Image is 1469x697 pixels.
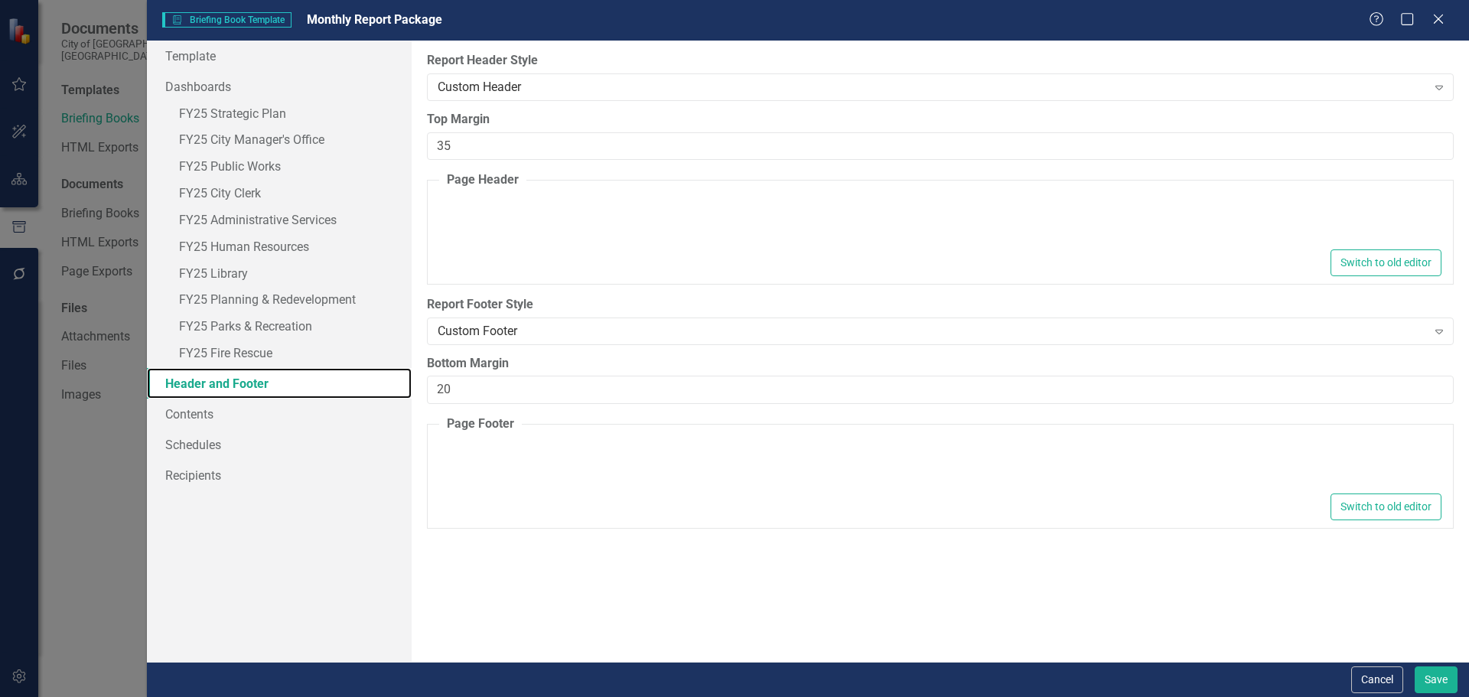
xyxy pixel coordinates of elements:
[438,322,1427,340] div: Custom Footer
[427,355,1454,373] label: Bottom Margin
[147,155,412,181] a: FY25 Public Works
[147,399,412,429] a: Contents
[147,341,412,368] a: FY25 Fire Rescue
[439,415,522,433] legend: Page Footer
[147,262,412,288] a: FY25 Library
[307,12,442,27] span: Monthly Report Package
[147,460,412,490] a: Recipients
[162,12,292,28] span: Briefing Book Template
[147,41,412,71] a: Template
[427,52,1454,70] label: Report Header Style
[427,111,1454,129] label: Top Margin
[1331,493,1441,520] button: Switch to old editor
[1351,666,1403,693] button: Cancel
[147,181,412,208] a: FY25 City Clerk
[147,288,412,314] a: FY25 Planning & Redevelopment
[147,128,412,155] a: FY25 City Manager's Office
[1331,249,1441,276] button: Switch to old editor
[427,296,1454,314] label: Report Footer Style
[1415,666,1458,693] button: Save
[438,78,1427,96] div: Custom Header
[147,314,412,341] a: FY25 Parks & Recreation
[147,102,412,129] a: FY25 Strategic Plan
[147,368,412,399] a: Header and Footer
[439,171,526,189] legend: Page Header
[147,429,412,460] a: Schedules
[147,235,412,262] a: FY25 Human Resources
[147,71,412,102] a: Dashboards
[147,208,412,235] a: FY25 Administrative Services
